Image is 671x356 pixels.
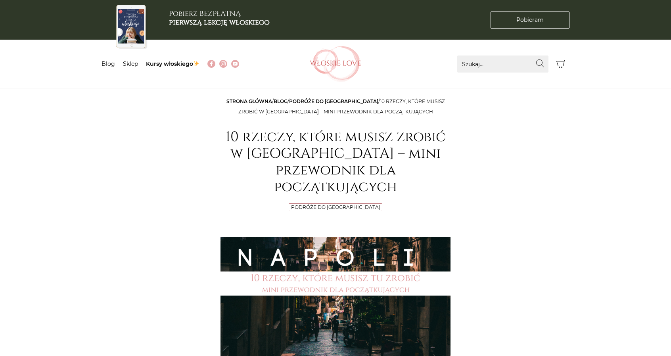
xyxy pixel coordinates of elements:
a: Blog [102,60,115,67]
input: Szukaj... [457,56,548,73]
img: ✨ [194,61,199,66]
a: Strona główna [226,98,272,104]
h3: Pobierz BEZPŁATNĄ [169,10,270,27]
a: Podróże do [GEOGRAPHIC_DATA] [289,98,378,104]
img: Włoskielove [310,46,361,82]
h1: 10 rzeczy, które musisz zrobić w [GEOGRAPHIC_DATA] – mini przewodnik dla początkujących [220,129,451,195]
span: Pobieram [516,16,544,24]
a: Kursy włoskiego [146,60,199,67]
span: / / / [226,98,445,115]
a: Sklep [123,60,138,67]
button: Koszyk [552,56,569,73]
a: Blog [274,98,288,104]
a: Podróże do [GEOGRAPHIC_DATA] [291,204,380,210]
a: Pobieram [491,11,569,29]
b: pierwszą lekcję włoskiego [169,17,270,27]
